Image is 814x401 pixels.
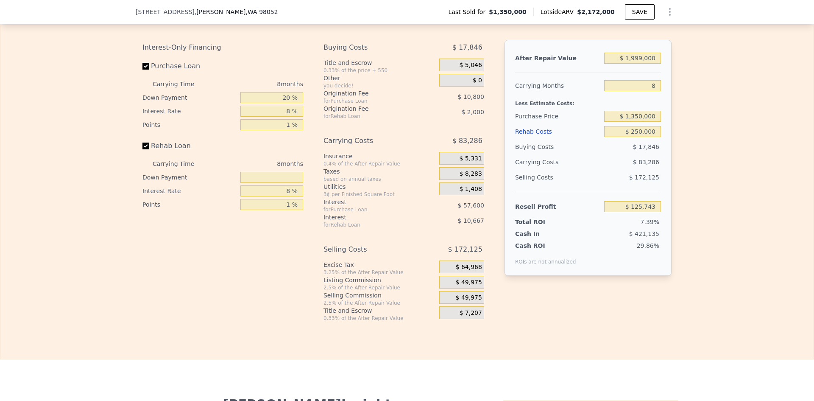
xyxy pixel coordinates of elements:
span: Lotside ARV [541,8,577,16]
div: Points [142,198,237,211]
div: Carrying Months [515,78,601,93]
span: $ 421,135 [629,230,659,237]
div: Total ROI [515,218,568,226]
div: Selling Commission [323,291,436,300]
div: 0.4% of the After Repair Value [323,160,436,167]
span: , [PERSON_NAME] [195,8,278,16]
div: ROIs are not annualized [515,250,576,265]
span: $ 5,331 [459,155,482,163]
span: [STREET_ADDRESS] [136,8,195,16]
span: , WA 98052 [246,8,278,15]
div: for Rehab Loan [323,222,418,228]
div: Origination Fee [323,89,418,98]
div: 8 months [211,77,303,91]
div: Cash In [515,230,568,238]
span: $ 83,286 [633,159,659,165]
button: Show Options [661,3,678,20]
div: Interest-Only Financing [142,40,303,55]
div: for Rehab Loan [323,113,418,120]
input: Purchase Loan [142,63,149,70]
div: based on annual taxes [323,176,436,182]
div: Title and Escrow [323,306,436,315]
div: Taxes [323,167,436,176]
button: SAVE [625,4,655,20]
label: Rehab Loan [142,138,237,154]
div: 0.33% of the After Repair Value [323,315,436,322]
div: Carrying Costs [515,154,568,170]
span: $ 83,286 [452,133,482,149]
span: 29.86% [637,242,659,249]
span: $ 0 [473,77,482,84]
div: Interest Rate [142,184,237,198]
span: $ 172,125 [629,174,659,181]
span: $ 8,283 [459,170,482,178]
span: $ 64,968 [456,264,482,271]
div: Rehab Costs [515,124,601,139]
span: $ 57,600 [458,202,484,209]
div: 3.25% of the After Repair Value [323,269,436,276]
div: Resell Profit [515,199,601,214]
div: After Repair Value [515,50,601,66]
span: $ 1,408 [459,185,482,193]
div: Cash ROI [515,241,576,250]
span: $ 10,667 [458,217,484,224]
div: you decide! [323,82,436,89]
div: Down Payment [142,171,237,184]
div: Points [142,118,237,132]
div: Buying Costs [323,40,418,55]
span: $ 17,846 [633,143,659,150]
div: Excise Tax [323,261,436,269]
div: 3¢ per Finished Square Foot [323,191,436,198]
div: Less Estimate Costs: [515,93,661,109]
span: $ 10,800 [458,93,484,100]
div: Insurance [323,152,436,160]
div: Interest Rate [142,104,237,118]
span: $ 49,975 [456,294,482,302]
span: $ 5,046 [459,62,482,69]
div: 2.5% of the After Repair Value [323,284,436,291]
div: Selling Costs [515,170,601,185]
div: Listing Commission [323,276,436,284]
div: Purchase Price [515,109,601,124]
span: $2,172,000 [577,8,615,15]
div: 8 months [211,157,303,171]
div: Buying Costs [515,139,601,154]
div: Interest [323,198,418,206]
span: 7.39% [641,219,659,225]
div: Carrying Time [153,77,208,91]
div: Carrying Costs [323,133,418,149]
span: $ 49,975 [456,279,482,286]
div: Utilities [323,182,436,191]
span: $ 2,000 [461,109,484,115]
div: for Purchase Loan [323,206,418,213]
input: Rehab Loan [142,143,149,149]
div: Carrying Time [153,157,208,171]
span: $ 172,125 [448,242,482,257]
div: 0.33% of the price + 550 [323,67,436,74]
span: $1,350,000 [489,8,527,16]
span: $ 17,846 [452,40,482,55]
div: Title and Escrow [323,59,436,67]
label: Purchase Loan [142,59,237,74]
div: Other [323,74,436,82]
span: Last Sold for [449,8,489,16]
div: Down Payment [142,91,237,104]
div: for Purchase Loan [323,98,418,104]
div: 2.5% of the After Repair Value [323,300,436,306]
div: Origination Fee [323,104,418,113]
div: Selling Costs [323,242,418,257]
span: $ 7,207 [459,309,482,317]
div: Interest [323,213,418,222]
